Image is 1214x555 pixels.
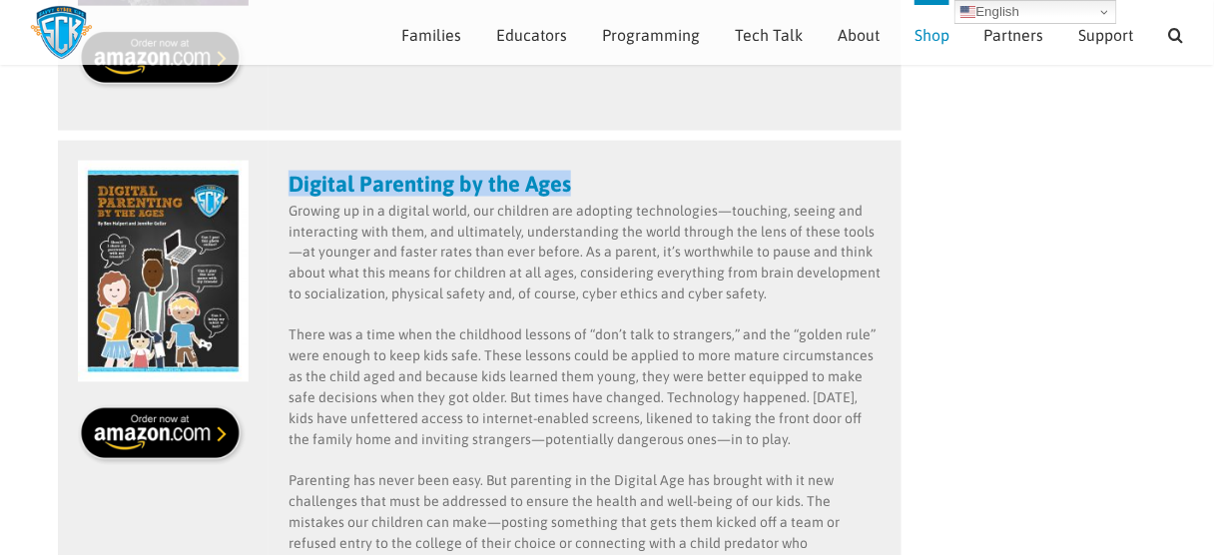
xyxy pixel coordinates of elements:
[602,27,700,43] span: Programming
[496,27,567,43] span: Educators
[1079,27,1134,43] span: Support
[960,4,976,20] img: en
[735,27,803,43] span: Tech Talk
[289,201,882,305] p: Growing up in a digital world, our children are adopting technologies—touching, seeing and intera...
[78,161,249,382] img: Digital Parenting by the Ages
[984,27,1044,43] span: Partners
[30,5,93,60] img: Savvy Cyber Kids Logo
[289,171,571,197] strong: Digital Parenting by the Ages
[78,403,249,466] img: Order on Amazon!
[289,325,882,451] p: There was a time when the childhood lessons of “don’t talk to strangers,” and the “golden rule” w...
[838,27,880,43] span: About
[914,27,949,43] span: Shop
[401,27,461,43] span: Families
